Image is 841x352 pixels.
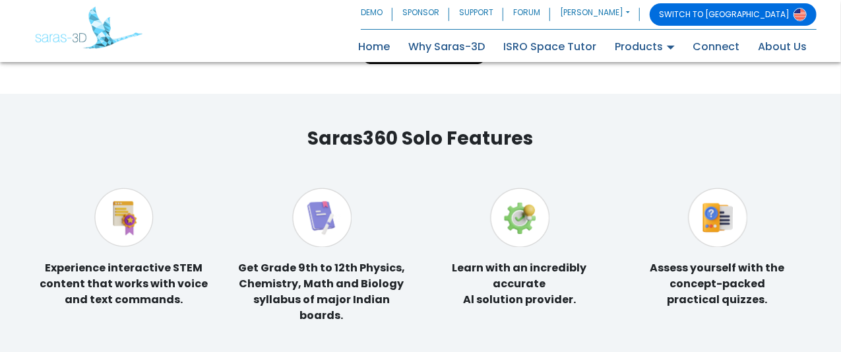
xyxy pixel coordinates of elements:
a: DEMO [361,3,392,26]
a: Products [606,36,684,57]
a: [PERSON_NAME] [550,3,639,26]
img: faster [94,188,154,247]
a: SPONSOR [392,3,449,26]
span: Get Grade 9th to 12th Physics, Chemistry, Math and Biology syllabus of major Indian boards. [238,260,405,323]
a: SUPPORT [449,3,503,26]
img: Switch to USA [794,8,807,21]
h3: Saras360 Solo Features [233,127,609,151]
img: faster [688,188,747,247]
a: About Us [749,36,817,57]
img: Saras 3D [35,7,142,49]
a: Why Saras-3D [400,36,495,57]
span: Assess yourself with the concept-packed practical quizzes. [650,260,785,307]
a: ISRO Space Tutor [495,36,606,57]
a: FORUM [503,3,550,26]
span: Experience interactive STEM content that works with voice and text commands. [40,260,208,307]
img: faster [490,188,549,247]
a: Connect [684,36,749,57]
a: SWITCH TO [GEOGRAPHIC_DATA] [650,3,817,26]
img: faster [292,188,352,247]
span: Learn with an incredibly accurate Al solution provider. [452,260,587,307]
a: Home [350,36,400,57]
